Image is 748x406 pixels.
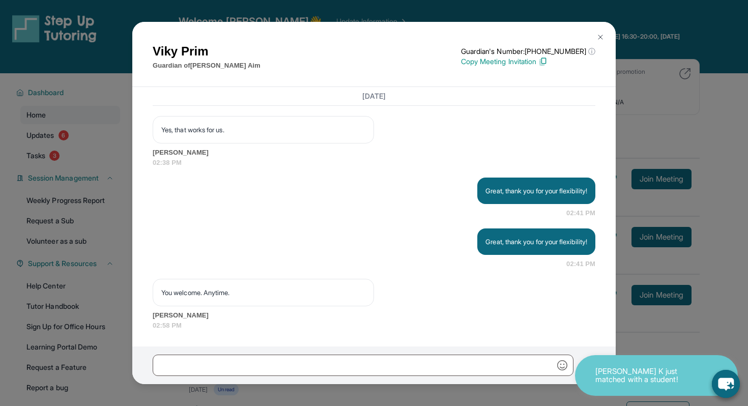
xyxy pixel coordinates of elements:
[596,33,605,41] img: Close Icon
[595,367,697,384] p: [PERSON_NAME] K just matched with a student!
[161,125,365,135] p: Yes, that works for us.
[712,370,740,398] button: chat-button
[153,61,261,71] p: Guardian of [PERSON_NAME] Aim
[153,91,595,101] h3: [DATE]
[566,208,595,218] span: 02:41 PM
[485,237,587,247] p: Great, thank you for your flexibility!
[461,46,595,56] p: Guardian's Number: [PHONE_NUMBER]
[153,148,595,158] span: [PERSON_NAME]
[557,360,567,370] img: Emoji
[566,259,595,269] span: 02:41 PM
[153,42,261,61] h1: Viky Prim
[161,287,365,298] p: You welcome. Anytime.
[153,310,595,321] span: [PERSON_NAME]
[461,56,595,67] p: Copy Meeting Invitation
[485,186,587,196] p: Great, thank you for your flexibility!
[538,57,548,66] img: Copy Icon
[588,46,595,56] span: ⓘ
[153,158,595,168] span: 02:38 PM
[153,321,595,331] span: 02:58 PM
